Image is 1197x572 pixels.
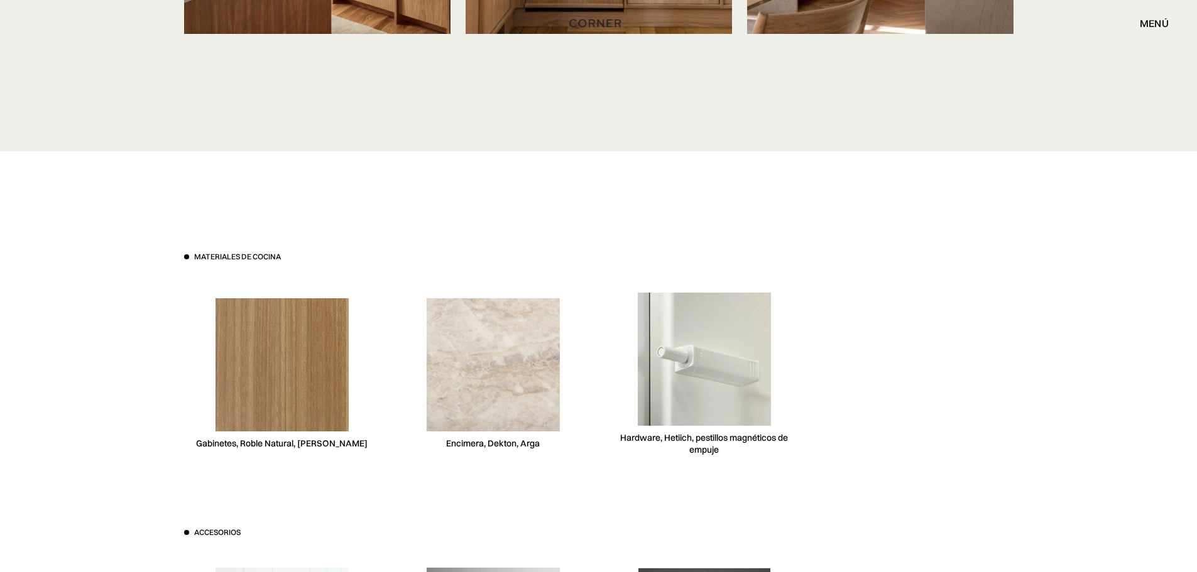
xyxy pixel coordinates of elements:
font: Hardware, Hetiich, pestillos magnéticos de empuje [620,432,788,455]
font: menú [1140,17,1169,30]
font: Encimera, Dekton, Arga [446,438,540,449]
font: Materiales de cocina [194,252,281,261]
font: Gabinetes, Roble Natural, [PERSON_NAME] [196,438,368,449]
a: hogar [555,15,642,31]
font: Accesorios [194,527,241,537]
div: menú [1127,13,1169,34]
